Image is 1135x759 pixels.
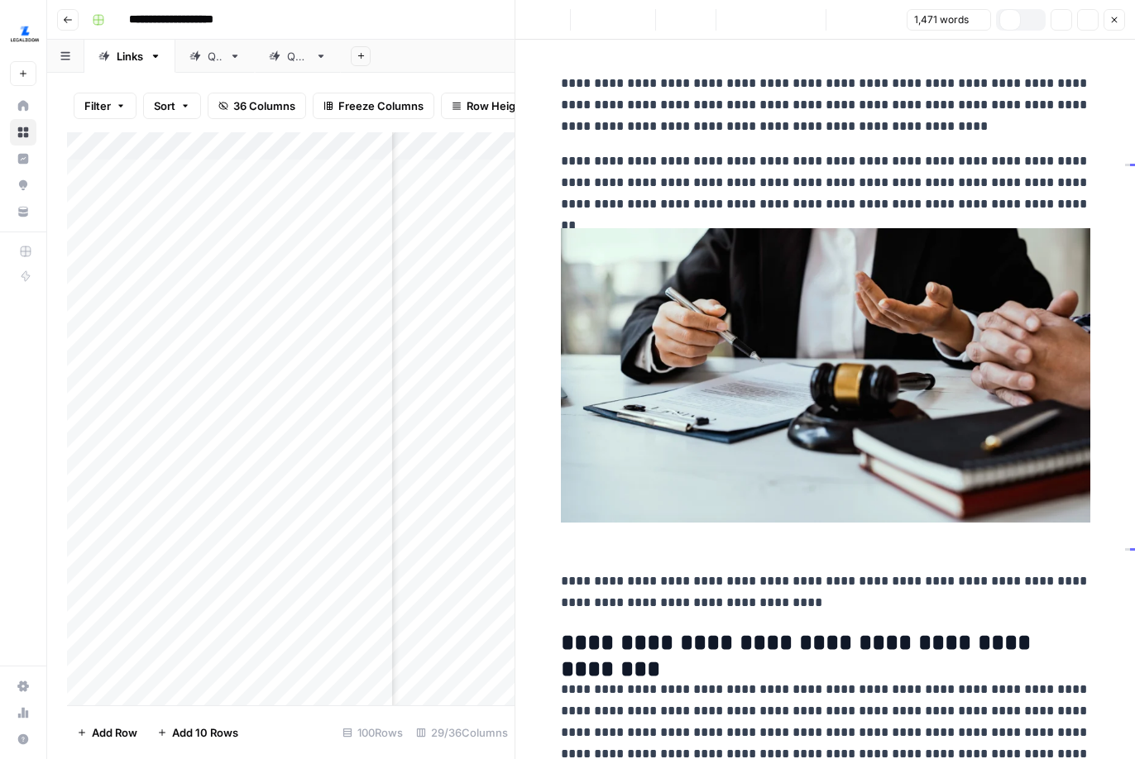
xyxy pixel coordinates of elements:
button: 1,471 words [907,9,991,31]
span: 36 Columns [233,98,295,114]
a: Links [84,40,175,73]
button: Filter [74,93,136,119]
a: Home [10,93,36,119]
button: Freeze Columns [313,93,434,119]
a: Browse [10,119,36,146]
button: Add Row [67,719,147,746]
span: Row Height [467,98,526,114]
a: Usage [10,699,36,726]
img: LegalZoom Logo [10,19,40,49]
span: Filter [84,98,111,114]
span: Freeze Columns [338,98,424,114]
button: Help + Support [10,726,36,752]
button: Row Height [441,93,537,119]
div: 100 Rows [336,719,409,746]
button: Add 10 Rows [147,719,248,746]
div: Links [117,48,143,64]
div: QA2 [287,48,309,64]
span: Add 10 Rows [172,724,238,741]
a: Settings [10,673,36,699]
span: Sort [154,98,175,114]
button: Sort [143,93,201,119]
a: QA2 [255,40,341,73]
div: QA [208,48,223,64]
a: QA [175,40,255,73]
span: Add Row [92,724,137,741]
a: Insights [10,146,36,172]
button: 36 Columns [208,93,306,119]
span: 1,471 words [914,12,969,27]
button: Workspace: LegalZoom [10,13,36,55]
a: Opportunities [10,172,36,198]
div: 29/36 Columns [409,719,515,746]
a: Your Data [10,198,36,225]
